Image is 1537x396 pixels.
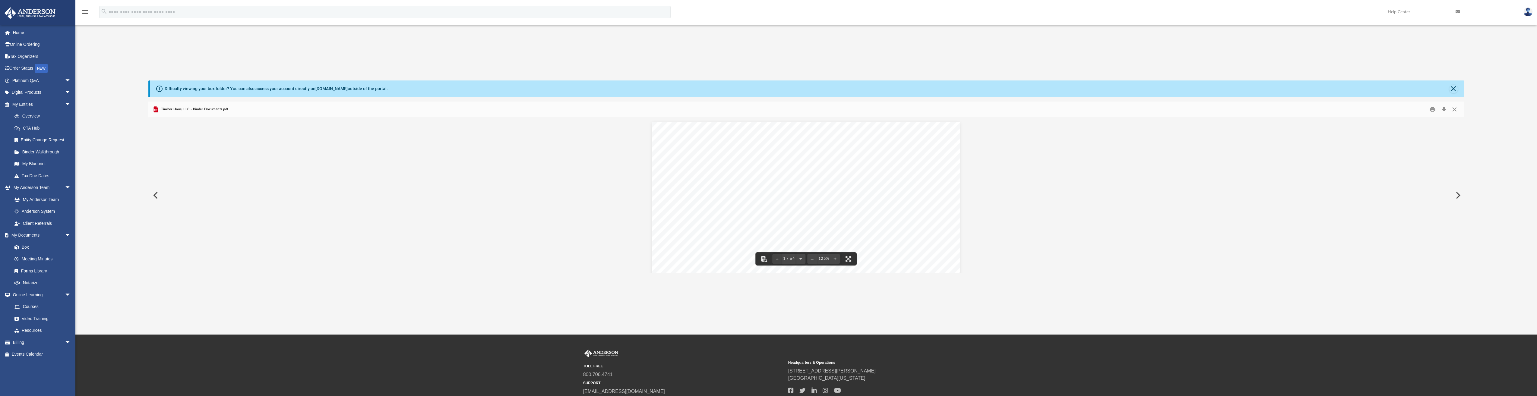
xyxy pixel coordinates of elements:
[716,197,758,203] span: Timber Haus, LLC
[65,86,77,99] span: arrow_drop_down
[788,376,865,381] a: [GEOGRAPHIC_DATA][US_STATE]
[81,11,89,16] a: menu
[315,86,348,91] a: [DOMAIN_NAME]
[757,252,771,266] button: Toggle findbar
[148,117,1464,273] div: Document Viewer
[688,233,916,239] span: reading and reviewing, for accuracy, all of the information in this portfolio. After your review,...
[4,98,80,110] a: My Entitiesarrow_drop_down
[8,134,80,146] a: Entity Change Request
[8,241,74,253] a: Box
[4,86,80,99] a: Digital Productsarrow_drop_down
[807,252,817,266] button: Zoom out
[8,146,80,158] a: Binder Walkthrough
[8,325,77,337] a: Resources
[65,289,77,301] span: arrow_drop_down
[748,268,751,273] span: –
[8,170,80,182] a: Tax Due Dates
[752,268,877,273] span: Your EIN application and filed Articles of Organization.
[879,268,906,273] span: Review this
[583,389,665,394] a: [EMAIL_ADDRESS][DOMAIN_NAME]
[782,252,796,266] button: 1 / 64
[1449,105,1460,114] button: Close
[35,64,48,73] div: NEW
[4,74,80,86] a: Platinum Q&Aarrow_drop_down
[1523,8,1532,16] img: User Pic
[782,257,796,261] span: 1 / 64
[148,102,1464,273] div: Preview
[734,185,748,190] span: 89131
[688,185,740,190] span: [GEOGRAPHIC_DATA]
[4,229,77,241] a: My Documentsarrow_drop_down
[830,252,840,266] button: Zoom in
[1451,187,1464,204] button: Next File
[65,74,77,87] span: arrow_drop_down
[101,8,107,15] i: search
[8,122,80,134] a: CTA Hub
[4,289,77,301] a: Online Learningarrow_drop_down
[4,27,80,39] a: Home
[1449,85,1458,93] button: Close
[8,277,77,289] a: Notarize
[4,39,80,51] a: Online Ordering
[65,336,77,349] span: arrow_drop_down
[3,7,57,19] img: Anderson Advisors Platinum Portal
[148,117,1464,273] div: File preview
[8,313,74,325] a: Video Training
[796,252,805,266] button: Next page
[817,257,830,261] div: Current zoom level
[65,98,77,111] span: arrow_drop_down
[688,178,738,184] span: [STREET_ADDRESS]
[688,210,699,215] span: Dear
[583,372,613,377] a: 800.706.4741
[1426,105,1438,114] button: Print
[707,258,729,264] span: Overview
[8,110,80,122] a: Overview
[1438,105,1449,114] button: Download
[843,220,886,226] span: Timber Haus, LLC
[707,197,714,203] span: Re:
[65,182,77,194] span: arrow_drop_down
[8,253,77,265] a: Meeting Minutes
[688,172,730,178] span: [PERSON_NAME]
[688,249,903,254] span: Here is a synopsis of what steps are required with detailed information following in each section:
[583,350,619,357] img: Anderson Advisors Platinum Portal
[732,185,733,190] span: ,
[4,62,80,75] a: Order StatusNEW
[688,227,920,232] span: other important documents for the creation and operation of your new Company. You are responsible...
[4,182,77,194] a: My Anderson Teamarrow_drop_down
[701,210,742,215] span: [PERSON_NAME]
[165,86,388,92] div: Difficulty viewing your box folder? You can also access your account directly on outside of the p...
[160,107,228,112] span: Timber Haus, LLC - Binder Documents.pdf
[81,8,89,16] i: menu
[731,258,734,264] span: –
[4,50,80,62] a: Tax Organizers
[8,206,77,218] a: Anderson System
[8,301,77,313] a: Courses
[788,368,876,373] a: [STREET_ADDRESS][PERSON_NAME]
[8,217,77,229] a: Client Referrals
[688,240,761,245] span: need to complete several tasks to
[842,252,855,266] button: Enter fullscreen
[583,380,784,386] small: SUPPORT
[715,185,742,190] span: [US_STATE]
[583,363,784,369] small: TOLL FREE
[148,187,162,204] button: Previous File
[707,268,747,273] span: State/Tax Filings
[4,348,80,360] a: Events Calendar
[688,220,842,226] span: Enclosed in this portfolio, you will find your operating agreement for
[8,158,77,170] a: My Blueprint
[8,265,74,277] a: Forms Library
[887,220,912,226] span: and several
[712,185,713,190] span: ,
[763,240,861,245] span: finalize the establishment of your Company.
[788,360,989,365] small: Headquarters & Operations
[65,229,77,242] span: arrow_drop_down
[4,336,80,348] a: Billingarrow_drop_down
[8,193,74,206] a: My Anderson Team
[735,258,915,264] span: Here, you will find information about your Company, such as members, EIN, etc.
